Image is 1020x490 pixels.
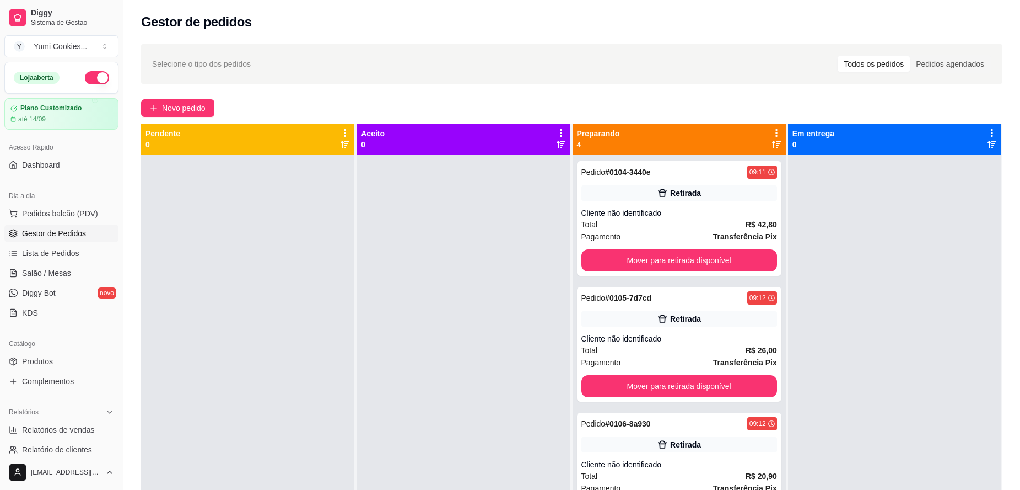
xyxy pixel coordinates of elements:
span: Salão / Mesas [22,268,71,279]
span: Complementos [22,376,74,387]
span: Lista de Pedidos [22,248,79,259]
button: Mover para retirada disponível [581,375,777,397]
a: Produtos [4,353,118,370]
div: 09:11 [749,168,766,177]
div: Acesso Rápido [4,139,118,156]
span: Relatório de clientes [22,444,92,455]
h2: Gestor de pedidos [141,13,252,31]
span: Total [581,470,598,482]
span: Pagamento [581,231,621,243]
span: Pedidos balcão (PDV) [22,208,98,219]
span: Y [14,41,25,52]
span: Gestor de Pedidos [22,228,86,239]
strong: R$ 20,90 [746,472,777,481]
a: Diggy Botnovo [4,284,118,302]
article: até 14/09 [18,115,46,124]
span: Pedido [581,294,606,302]
p: Pendente [145,128,180,139]
span: KDS [22,307,38,318]
div: Loja aberta [14,72,60,84]
a: Gestor de Pedidos [4,225,118,242]
span: Diggy [31,8,114,18]
div: Cliente não identificado [581,207,777,219]
span: Dashboard [22,159,60,171]
div: Cliente não identificado [581,459,777,470]
span: Pedido [581,168,606,177]
div: 09:12 [749,419,766,428]
div: Cliente não identificado [581,333,777,344]
div: Catálogo [4,335,118,353]
button: [EMAIL_ADDRESS][DOMAIN_NAME] [4,459,118,486]
p: Aceito [361,128,385,139]
button: Novo pedido [141,99,214,117]
a: Relatórios de vendas [4,421,118,439]
strong: # 0105-7d7cd [605,294,651,302]
a: Plano Customizadoaté 14/09 [4,98,118,130]
strong: R$ 42,80 [746,220,777,229]
strong: R$ 26,00 [746,346,777,355]
span: Total [581,219,598,231]
span: Relatórios de vendas [22,424,95,435]
span: Pedido [581,419,606,428]
span: Total [581,344,598,356]
a: Complementos [4,372,118,390]
p: 4 [577,139,620,150]
span: Relatórios [9,408,39,417]
a: KDS [4,304,118,322]
button: Mover para retirada disponível [581,249,777,271]
div: Retirada [670,439,701,450]
div: Retirada [670,188,701,199]
button: Select a team [4,35,118,57]
button: Pedidos balcão (PDV) [4,205,118,222]
strong: # 0106-8a930 [605,419,651,428]
span: [EMAIL_ADDRESS][DOMAIN_NAME] [31,468,101,477]
div: Dia a dia [4,187,118,205]
div: Pedidos agendados [910,56,990,72]
p: 0 [145,139,180,150]
div: 09:12 [749,294,766,302]
article: Plano Customizado [20,104,82,113]
span: Novo pedido [162,102,206,114]
span: Sistema de Gestão [31,18,114,27]
div: Yumi Cookies ... [34,41,87,52]
div: Todos os pedidos [838,56,910,72]
p: 0 [792,139,834,150]
div: Retirada [670,313,701,324]
p: 0 [361,139,385,150]
span: Pagamento [581,356,621,369]
p: Em entrega [792,128,834,139]
p: Preparando [577,128,620,139]
span: Diggy Bot [22,287,56,299]
a: Salão / Mesas [4,264,118,282]
a: Dashboard [4,156,118,174]
strong: Transferência Pix [713,358,777,367]
span: plus [150,104,158,112]
button: Alterar Status [85,71,109,84]
strong: Transferência Pix [713,232,777,241]
strong: # 0104-3440e [605,168,651,177]
a: Relatório de clientes [4,441,118,459]
a: Lista de Pedidos [4,244,118,262]
span: Produtos [22,356,53,367]
a: DiggySistema de Gestão [4,4,118,31]
span: Selecione o tipo dos pedidos [152,58,251,70]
